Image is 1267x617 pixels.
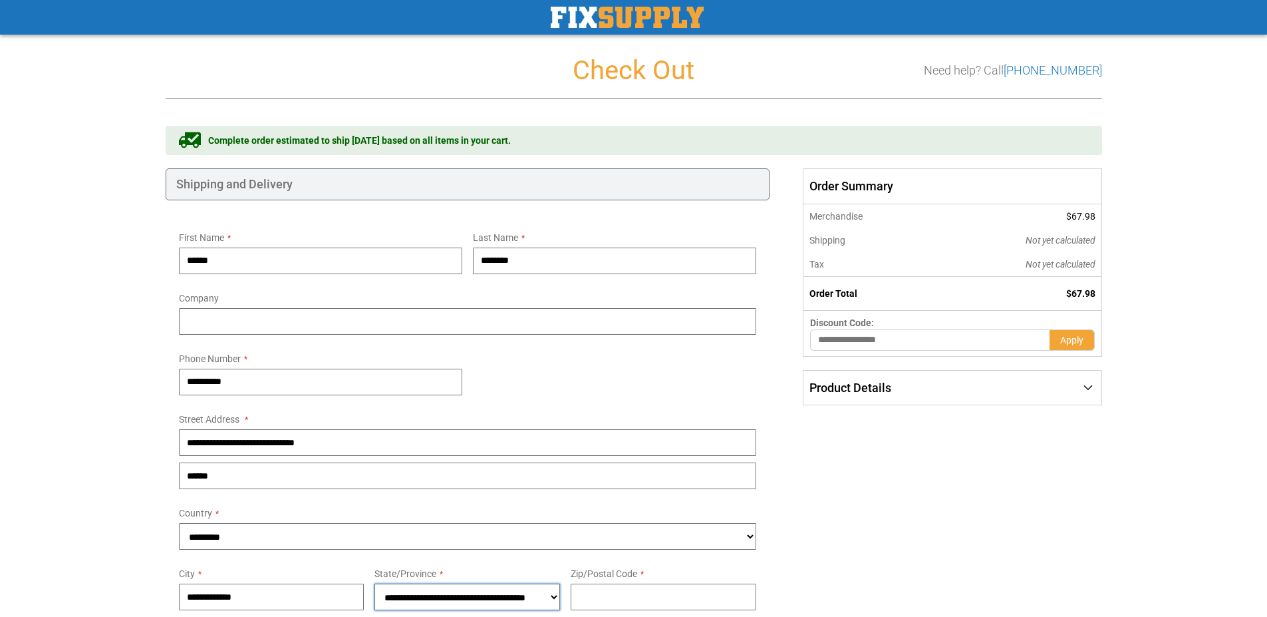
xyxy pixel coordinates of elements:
span: Company [179,293,219,304]
strong: Order Total [809,288,857,299]
span: Country [179,508,212,518]
a: [PHONE_NUMBER] [1004,63,1102,77]
span: City [179,568,195,579]
span: Phone Number [179,353,241,364]
span: Shipping [809,235,845,246]
span: $67.98 [1066,211,1095,222]
span: Complete order estimated to ship [DATE] based on all items in your cart. [208,134,511,147]
span: Apply [1060,335,1083,345]
span: $67.98 [1066,288,1095,299]
div: Shipping and Delivery [166,168,770,200]
th: Merchandise [803,204,936,228]
span: State/Province [374,568,436,579]
span: Not yet calculated [1026,259,1095,270]
span: Zip/Postal Code [571,568,637,579]
span: First Name [179,232,224,243]
span: Discount Code: [810,317,874,328]
h3: Need help? Call [924,64,1102,77]
span: Product Details [809,381,891,395]
span: Last Name [473,232,518,243]
span: Street Address [179,414,239,425]
span: Not yet calculated [1026,235,1095,246]
button: Apply [1050,329,1095,351]
h1: Check Out [166,56,1102,85]
th: Tax [803,252,936,277]
span: Order Summary [803,168,1101,204]
img: Fix Industrial Supply [551,7,704,28]
a: store logo [551,7,704,28]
